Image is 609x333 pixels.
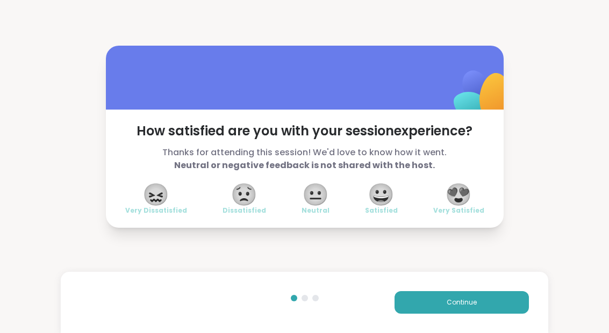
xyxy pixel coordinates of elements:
span: 😟 [231,185,257,204]
span: Thanks for attending this session! We'd love to know how it went. [125,146,484,172]
span: 😀 [368,185,395,204]
span: Continue [447,298,477,307]
span: Dissatisfied [223,206,266,215]
span: Satisfied [365,206,398,215]
img: ShareWell Logomark [428,42,535,149]
b: Neutral or negative feedback is not shared with the host. [174,159,435,171]
span: Neutral [302,206,329,215]
span: 😖 [142,185,169,204]
button: Continue [395,291,529,314]
span: How satisfied are you with your session experience? [125,122,484,140]
span: Very Satisfied [433,206,484,215]
span: 😐 [302,185,329,204]
span: Very Dissatisfied [125,206,187,215]
span: 😍 [445,185,472,204]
